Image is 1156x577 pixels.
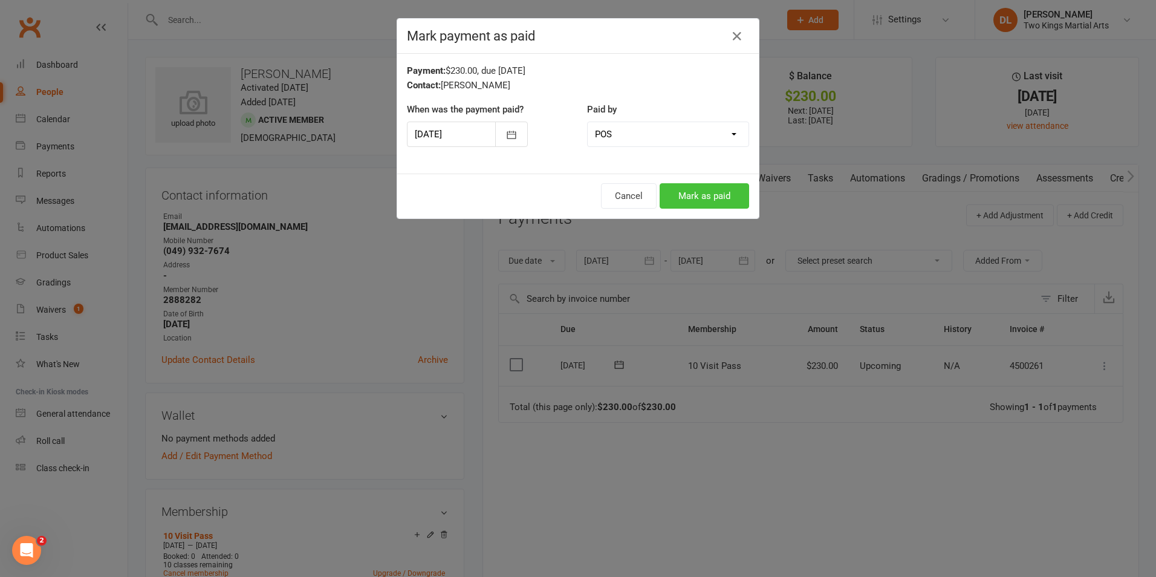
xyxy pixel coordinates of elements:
[727,27,747,46] button: Close
[407,78,749,93] div: [PERSON_NAME]
[407,28,749,44] h4: Mark payment as paid
[660,183,749,209] button: Mark as paid
[407,64,749,78] div: $230.00, due [DATE]
[587,102,617,117] label: Paid by
[407,102,524,117] label: When was the payment paid?
[12,536,41,565] iframe: Intercom live chat
[37,536,47,546] span: 2
[407,80,441,91] strong: Contact:
[601,183,657,209] button: Cancel
[407,65,446,76] strong: Payment:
